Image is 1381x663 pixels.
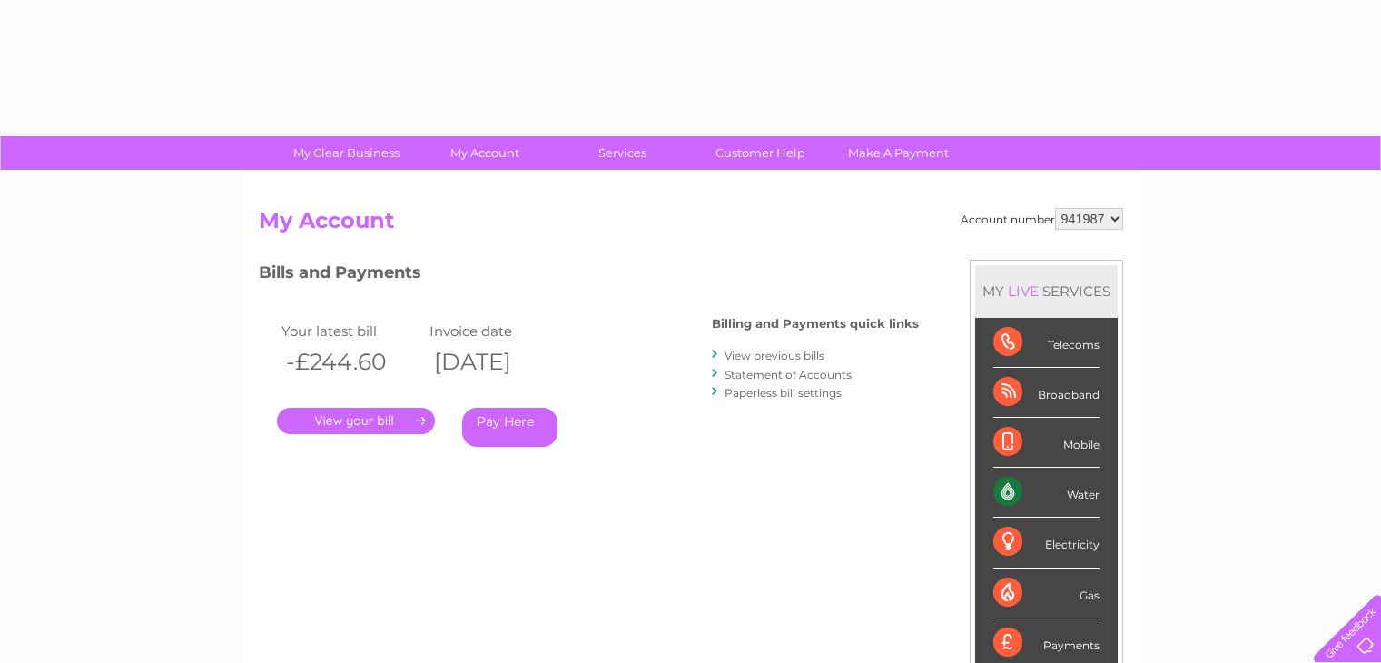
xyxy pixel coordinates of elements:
[975,265,1118,317] div: MY SERVICES
[961,208,1123,230] div: Account number
[259,260,919,292] h3: Bills and Payments
[725,349,824,362] a: View previous bills
[824,136,973,170] a: Make A Payment
[277,343,426,381] th: -£244.60
[686,136,835,170] a: Customer Help
[425,319,574,343] td: Invoice date
[725,386,842,400] a: Paperless bill settings
[277,408,435,434] a: .
[425,343,574,381] th: [DATE]
[259,208,1123,242] h2: My Account
[712,317,919,331] h4: Billing and Payments quick links
[993,468,1100,518] div: Water
[993,368,1100,418] div: Broadband
[725,368,852,381] a: Statement of Accounts
[993,418,1100,468] div: Mobile
[993,318,1100,368] div: Telecoms
[462,408,557,447] a: Pay Here
[993,518,1100,568] div: Electricity
[1004,282,1042,300] div: LIVE
[993,569,1100,618] div: Gas
[409,136,559,170] a: My Account
[547,136,697,170] a: Services
[271,136,421,170] a: My Clear Business
[277,319,426,343] td: Your latest bill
